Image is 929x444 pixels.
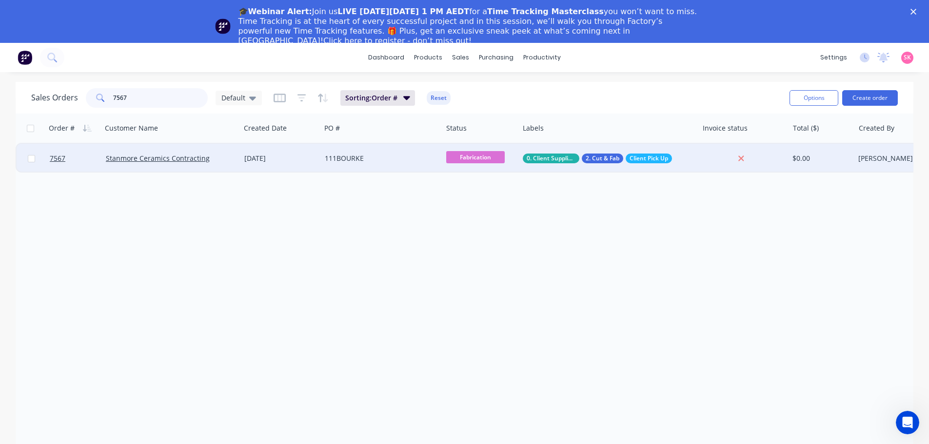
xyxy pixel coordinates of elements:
div: Order # [49,123,75,133]
b: 🎓Webinar Alert: [238,7,312,16]
button: Reset [427,91,451,105]
iframe: Intercom live chat [896,411,919,434]
div: purchasing [474,50,518,65]
div: Created Date [244,123,287,133]
span: SK [904,53,911,62]
b: Time Tracking Masterclass [487,7,604,16]
div: Labels [523,123,544,133]
span: 7567 [50,154,65,163]
span: Fabrication [446,151,505,163]
img: Factory [18,50,32,65]
input: Search... [113,88,208,108]
div: Status [446,123,467,133]
div: products [409,50,447,65]
span: Sorting: Order # [345,93,397,103]
h1: Sales Orders [31,93,78,102]
a: Click here to register - don’t miss out! [323,36,472,45]
div: Customer Name [105,123,158,133]
div: PO # [324,123,340,133]
div: Close [910,9,920,15]
div: [DATE] [244,154,317,163]
span: Default [221,93,245,103]
div: Invoice status [703,123,748,133]
div: sales [447,50,474,65]
b: LIVE [DATE][DATE] 1 PM AEDT [337,7,469,16]
div: Total ($) [793,123,819,133]
div: Join us for a you won’t want to miss. Time Tracking is at the heart of every successful project a... [238,7,699,46]
div: Created By [859,123,894,133]
img: Profile image for Team [215,19,231,34]
button: 0. Client Supplied Material2. Cut & FabClient Pick Up [523,154,672,163]
button: Options [790,90,838,106]
button: Sorting:Order # [340,90,415,106]
div: productivity [518,50,566,65]
div: 111BOURKE [325,154,433,163]
div: $0.00 [792,154,848,163]
button: Create order [842,90,898,106]
div: settings [815,50,852,65]
span: 0. Client Supplied Material [527,154,575,163]
span: Client Pick Up [630,154,668,163]
a: Stanmore Ceramics Contracting [106,154,210,163]
a: 7567 [50,144,106,173]
span: 2. Cut & Fab [586,154,619,163]
a: dashboard [363,50,409,65]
